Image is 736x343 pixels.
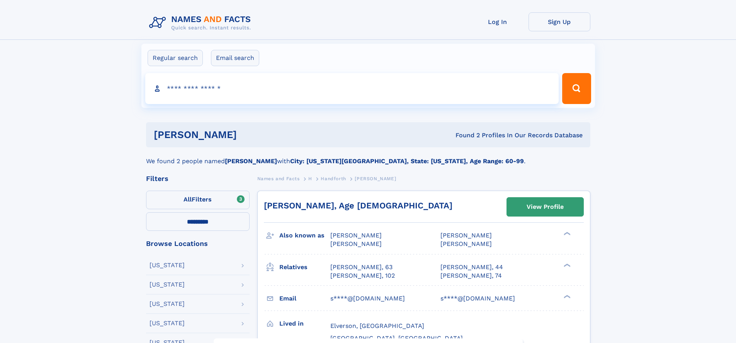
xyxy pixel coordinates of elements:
[154,130,346,140] h1: [PERSON_NAME]
[290,157,524,165] b: City: [US_STATE][GEOGRAPHIC_DATA], State: [US_STATE], Age Range: 60-99
[529,12,590,31] a: Sign Up
[355,176,396,181] span: [PERSON_NAME]
[346,131,583,140] div: Found 2 Profiles In Our Records Database
[440,271,502,280] a: [PERSON_NAME], 74
[330,240,382,247] span: [PERSON_NAME]
[562,231,571,236] div: ❯
[146,147,590,166] div: We found 2 people named with .
[211,50,259,66] label: Email search
[184,196,192,203] span: All
[321,174,346,183] a: Handforth
[145,73,559,104] input: search input
[321,176,346,181] span: Handforth
[279,317,330,330] h3: Lived in
[150,282,185,288] div: [US_STATE]
[146,240,250,247] div: Browse Locations
[467,12,529,31] a: Log In
[562,73,591,104] button: Search Button
[308,174,312,183] a: H
[279,261,330,274] h3: Relatives
[148,50,203,66] label: Regular search
[264,201,452,210] a: [PERSON_NAME], Age [DEMOGRAPHIC_DATA]
[562,294,571,299] div: ❯
[257,174,300,183] a: Names and Facts
[279,292,330,305] h3: Email
[150,301,185,307] div: [US_STATE]
[440,240,492,247] span: [PERSON_NAME]
[440,232,492,239] span: [PERSON_NAME]
[440,263,503,271] a: [PERSON_NAME], 44
[150,262,185,268] div: [US_STATE]
[527,198,564,216] div: View Profile
[330,232,382,239] span: [PERSON_NAME]
[507,198,583,216] a: View Profile
[330,334,463,342] span: [GEOGRAPHIC_DATA], [GEOGRAPHIC_DATA]
[225,157,277,165] b: [PERSON_NAME]
[146,191,250,209] label: Filters
[146,175,250,182] div: Filters
[330,263,393,271] a: [PERSON_NAME], 63
[330,322,424,329] span: Elverson, [GEOGRAPHIC_DATA]
[330,271,395,280] a: [PERSON_NAME], 102
[150,320,185,326] div: [US_STATE]
[308,176,312,181] span: H
[279,229,330,242] h3: Also known as
[562,263,571,268] div: ❯
[146,12,257,33] img: Logo Names and Facts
